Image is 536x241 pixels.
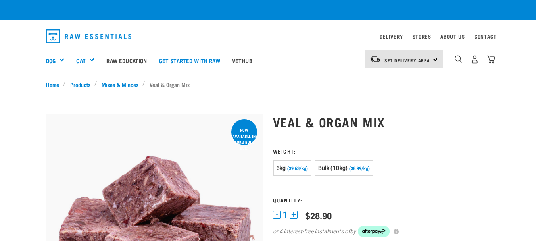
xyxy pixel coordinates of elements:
[46,80,63,89] a: Home
[273,226,490,237] div: or 4 interest-free instalments of by
[66,80,94,89] a: Products
[273,211,281,219] button: -
[46,80,490,89] nav: breadcrumbs
[413,35,431,38] a: Stores
[46,56,56,65] a: Dog
[226,44,258,76] a: Vethub
[100,44,153,76] a: Raw Education
[380,35,403,38] a: Delivery
[273,160,311,176] button: 3kg ($9.63/kg)
[290,211,298,219] button: +
[305,210,332,220] div: $28.90
[318,165,348,171] span: Bulk (10kg)
[287,166,308,171] span: ($9.63/kg)
[487,55,495,64] img: home-icon@2x.png
[455,55,462,63] img: home-icon-1@2x.png
[358,226,390,237] img: Afterpay
[273,197,490,203] h3: Quantity:
[76,56,85,65] a: Cat
[349,166,370,171] span: ($8.99/kg)
[471,55,479,64] img: user.png
[440,35,465,38] a: About Us
[475,35,497,38] a: Contact
[40,26,497,46] nav: dropdown navigation
[153,44,226,76] a: Get started with Raw
[277,165,286,171] span: 3kg
[97,80,142,89] a: Mixes & Minces
[46,29,132,43] img: Raw Essentials Logo
[370,56,380,63] img: van-moving.png
[283,211,288,219] span: 1
[384,59,430,62] span: Set Delivery Area
[273,148,490,154] h3: Weight:
[315,160,373,176] button: Bulk (10kg) ($8.99/kg)
[273,115,490,129] h1: Veal & Organ Mix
